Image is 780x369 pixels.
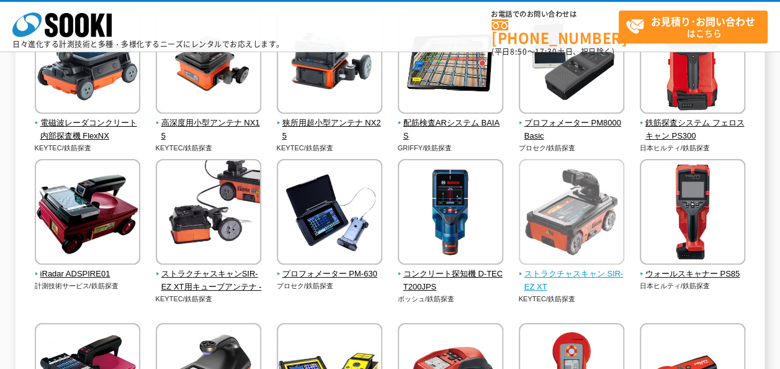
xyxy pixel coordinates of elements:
[640,159,745,268] img: ウォールスキャナー PS85
[156,117,262,143] span: 高深度用小型アンテナ NX15
[640,268,746,281] span: ウォールスキャナー PS85
[277,8,382,117] img: 狭所用超小型アンテナ NX25
[156,8,261,117] img: 高深度用小型アンテナ NX15
[491,19,619,45] a: [PHONE_NUMBER]
[619,11,768,43] a: お見積り･お問い合わせはこちら
[491,11,619,18] span: お電話でのお問い合わせは
[625,11,767,42] span: はこちら
[640,105,746,142] a: 鉄筋探査システム フェロスキャン PS300
[277,159,382,268] img: プロフォメーター PM-630
[510,46,527,57] span: 8:50
[35,8,140,117] img: 電磁波レーダコンクリート内部探査機 FlexNX
[277,268,383,281] span: プロフォメーター PM-630
[519,256,625,293] a: ストラクチャスキャン SIR-EZ XT
[277,117,383,143] span: 狭所用超小型アンテナ NX25
[398,294,504,304] p: ボッシュ/鉄筋探査
[156,294,262,304] p: KEYTEC/鉄筋探査
[519,159,624,268] img: ストラクチャスキャン SIR-EZ XT
[156,256,262,293] a: ストラクチャスキャンSIR-EZ XT用キューブアンテナ -
[640,281,746,291] p: 日本ヒルティ/鉄筋探査
[35,117,141,143] span: 電磁波レーダコンクリート内部探査機 FlexNX
[519,8,624,117] img: プロフォメーター PM8000Basic
[35,268,141,281] span: iRadar ADSPIRE01
[156,268,262,294] span: ストラクチャスキャンSIR-EZ XT用キューブアンテナ -
[519,268,625,294] span: ストラクチャスキャン SIR-EZ XT
[277,256,383,281] a: プロフォメーター PM-630
[35,256,141,281] a: iRadar ADSPIRE01
[12,40,284,48] p: 日々進化する計測技術と多種・多様化するニーズにレンタルでお応えします。
[35,159,140,268] img: iRadar ADSPIRE01
[277,143,383,153] p: KEYTEC/鉄筋探査
[398,159,503,268] img: コンクリート探知機 D-TECT200JPS
[651,14,755,29] strong: お見積り･お問い合わせ
[640,117,746,143] span: 鉄筋探査システム フェロスキャン PS300
[491,46,614,57] span: (平日 ～ 土日、祝日除く)
[398,143,504,153] p: GRIFFY/鉄筋探査
[398,256,504,293] a: コンクリート探知機 D-TECT200JPS
[35,105,141,142] a: 電磁波レーダコンクリート内部探査機 FlexNX
[519,117,625,143] span: プロフォメーター PM8000Basic
[519,294,625,304] p: KEYTEC/鉄筋探査
[640,8,745,117] img: 鉄筋探査システム フェロスキャン PS300
[398,105,504,142] a: 配筋検査ARシステム BAIAS
[640,256,746,281] a: ウォールスキャナー PS85
[519,105,625,142] a: プロフォメーター PM8000Basic
[398,117,504,143] span: 配筋検査ARシステム BAIAS
[398,8,503,117] img: 配筋検査ARシステム BAIAS
[398,268,504,294] span: コンクリート探知機 D-TECT200JPS
[277,105,383,142] a: 狭所用超小型アンテナ NX25
[156,105,262,142] a: 高深度用小型アンテナ NX15
[640,143,746,153] p: 日本ヒルティ/鉄筋探査
[35,281,141,291] p: 計測技術サービス/鉄筋探査
[156,159,261,268] img: ストラクチャスキャンSIR-EZ XT用キューブアンテナ -
[535,46,557,57] span: 17:30
[519,143,625,153] p: プロセク/鉄筋探査
[35,143,141,153] p: KEYTEC/鉄筋探査
[156,143,262,153] p: KEYTEC/鉄筋探査
[277,281,383,291] p: プロセク/鉄筋探査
